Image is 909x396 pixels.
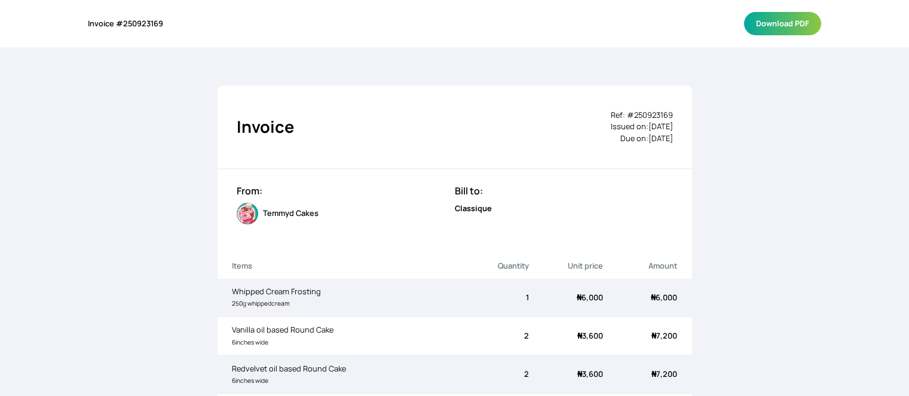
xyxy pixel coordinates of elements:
div: Redvelvet oil based Round Cake [232,363,455,386]
div: Ref: # 250923169 [611,109,673,121]
small: 250g whippedcream [232,299,290,307]
span: ₦ [651,330,656,341]
p: Items [232,260,455,272]
small: 6inches wide [232,376,268,385]
div: 2 [455,368,529,380]
b: Classique [455,203,492,214]
span: 7,200 [651,368,677,379]
span: ₦ [651,292,656,303]
span: ₦ [651,368,656,379]
h2: Invoice [237,115,294,139]
span: 3,600 [577,330,603,341]
span: Temmyd Cakes [263,208,319,219]
div: 2 [455,330,529,342]
p: Unit price [529,260,603,272]
small: 6inches wide [232,338,268,346]
div: Vanilla oil based Round Cake [232,324,455,347]
h3: From: [237,184,455,198]
span: 6,000 [577,292,603,303]
span: ₦ [577,368,582,379]
div: Due on: [DATE] [611,133,673,144]
p: Amount [603,260,677,272]
p: Quantity [455,260,529,272]
span: ₦ [577,330,582,341]
span: 6,000 [651,292,677,303]
div: Whipped Cream Frosting [232,286,455,309]
span: ₦ [577,292,581,303]
div: 1 [455,292,529,303]
span: 7,200 [651,330,677,341]
span: 3,600 [577,368,603,379]
button: Download PDF [744,12,821,35]
h3: Bill to: [455,184,673,198]
div: Issued on: [DATE] [611,121,673,132]
div: Invoice # 250923169 [88,18,163,29]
